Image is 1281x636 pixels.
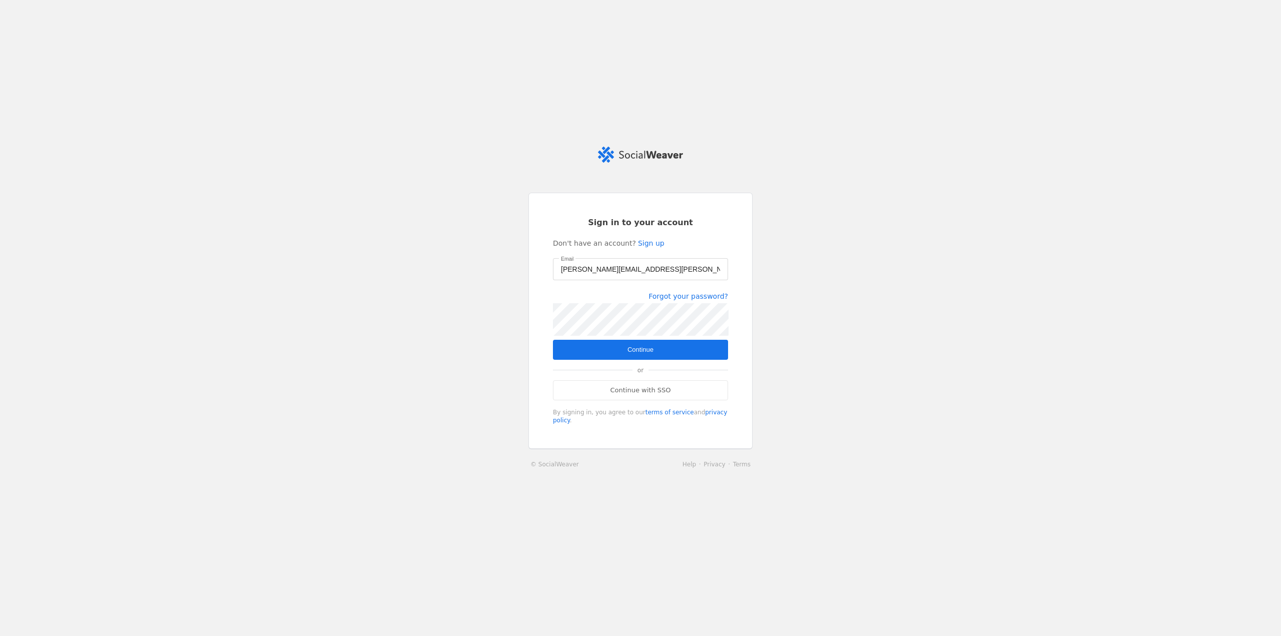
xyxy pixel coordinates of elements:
[646,409,694,416] a: terms of service
[704,461,725,468] a: Privacy
[588,217,693,228] span: Sign in to your account
[530,459,579,469] a: © SocialWeaver
[553,238,636,248] span: Don't have an account?
[638,238,665,248] a: Sign up
[696,459,704,469] li: ·
[561,254,574,263] mat-label: Email
[627,345,654,355] span: Continue
[733,461,751,468] a: Terms
[553,409,727,424] a: privacy policy
[553,380,728,400] a: Continue with SSO
[632,360,649,380] span: or
[683,461,696,468] a: Help
[726,459,733,469] li: ·
[553,408,728,424] div: By signing in, you agree to our and .
[649,292,728,300] a: Forgot your password?
[561,263,720,275] input: Email
[553,340,728,360] button: Continue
